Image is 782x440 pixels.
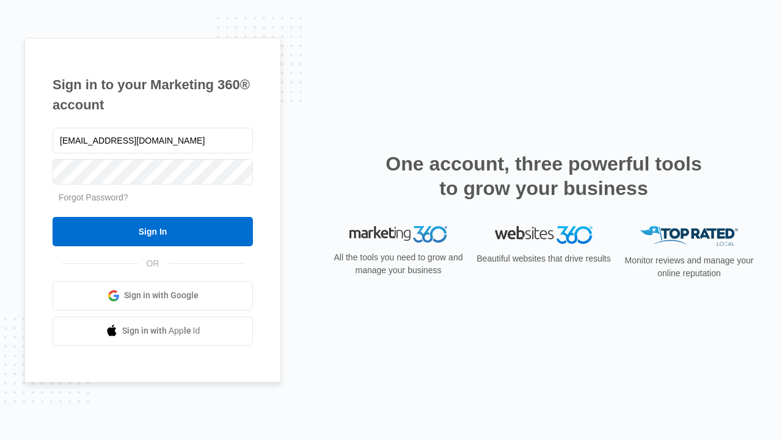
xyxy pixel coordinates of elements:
[330,251,467,277] p: All the tools you need to grow and manage your business
[59,193,128,202] a: Forgot Password?
[53,75,253,115] h1: Sign in to your Marketing 360® account
[53,317,253,346] a: Sign in with Apple Id
[138,257,168,270] span: OR
[495,226,593,244] img: Websites 360
[640,226,738,246] img: Top Rated Local
[382,152,706,200] h2: One account, three powerful tools to grow your business
[475,252,612,265] p: Beautiful websites that drive results
[122,324,200,337] span: Sign in with Apple Id
[53,217,253,246] input: Sign In
[53,128,253,153] input: Email
[349,226,447,243] img: Marketing 360
[53,281,253,310] a: Sign in with Google
[621,254,758,280] p: Monitor reviews and manage your online reputation
[124,289,199,302] span: Sign in with Google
